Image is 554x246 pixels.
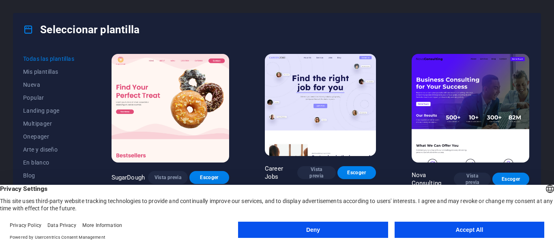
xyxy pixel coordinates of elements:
[23,56,76,62] span: Todas las plantillas
[304,166,329,179] span: Vista previa
[23,91,76,104] button: Popular
[189,171,229,184] button: Escoger
[492,173,529,186] button: Escoger
[23,156,76,169] button: En blanco
[23,172,76,179] span: Blog
[454,173,491,186] button: Vista previa
[155,174,181,181] span: Vista previa
[23,169,76,182] button: Blog
[23,130,76,143] button: Onepager
[23,146,76,153] span: Arte y diseño
[23,52,76,65] button: Todas las plantillas
[23,68,76,75] span: Mis plantillas
[23,23,140,36] h4: Seleccionar plantilla
[112,173,145,182] p: SugarDough
[23,159,76,166] span: En blanco
[23,133,76,140] span: Onepager
[23,81,76,88] span: Nueva
[499,176,523,182] span: Escoger
[337,166,376,179] button: Escoger
[265,54,376,156] img: Career Jobs
[460,173,484,186] span: Vista previa
[196,174,223,181] span: Escoger
[23,65,76,78] button: Mis plantillas
[23,104,76,117] button: Landing page
[23,107,76,114] span: Landing page
[412,54,529,163] img: Nova Consulting
[23,143,76,156] button: Arte y diseño
[23,94,76,101] span: Popular
[23,78,76,91] button: Nueva
[297,166,336,179] button: Vista previa
[412,171,454,187] p: Nova Consulting
[112,54,229,163] img: SugarDough
[148,171,188,184] button: Vista previa
[265,165,297,181] p: Career Jobs
[23,120,76,127] span: Multipager
[344,169,369,176] span: Escoger
[23,182,76,195] button: Business
[23,117,76,130] button: Multipager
